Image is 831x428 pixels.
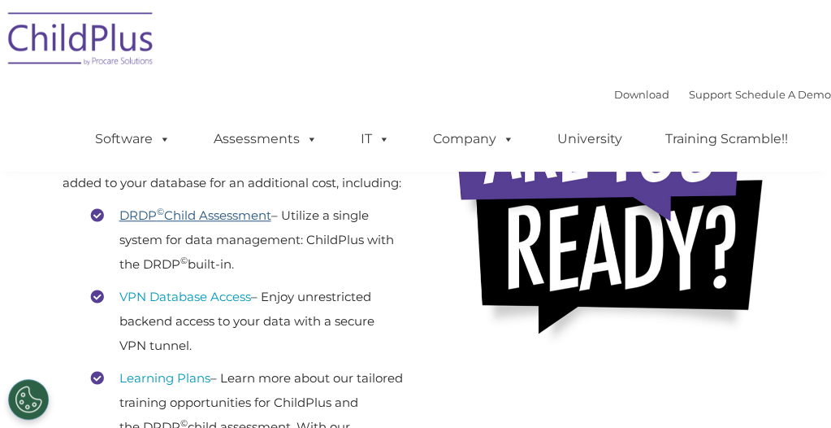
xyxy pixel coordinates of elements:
[541,123,638,155] a: University
[614,88,831,101] font: |
[119,370,210,386] a: Learning Plans
[119,207,271,223] a: DRDP©Child Assessment
[91,285,404,358] li: – Enjoy unrestricted backend access to your data with a secure VPN tunnel.
[8,379,49,420] button: Cookies Settings
[180,255,188,266] sup: ©
[197,123,334,155] a: Assessments
[440,68,786,360] img: areyouready
[417,123,530,155] a: Company
[614,88,669,101] a: Download
[649,123,804,155] a: Training Scramble!!
[689,88,732,101] a: Support
[735,88,831,101] a: Schedule A Demo
[119,289,251,304] a: VPN Database Access
[91,203,404,277] li: – Utilize a single system for data management: ChildPlus with the DRDP built-in.
[79,123,187,155] a: Software
[157,206,164,217] sup: ©
[750,350,831,428] iframe: Chat Widget
[344,123,406,155] a: IT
